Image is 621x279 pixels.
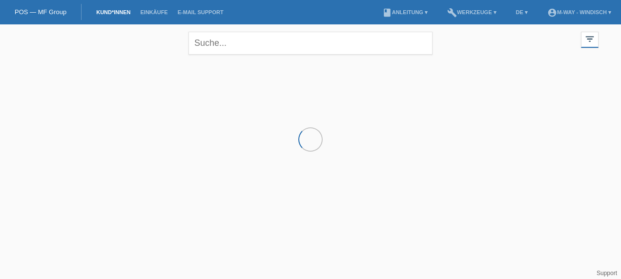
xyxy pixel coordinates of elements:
input: Suche... [188,32,433,55]
a: Kund*innen [91,9,135,15]
a: buildWerkzeuge ▾ [442,9,501,15]
i: filter_list [584,34,595,44]
i: build [447,8,457,18]
a: bookAnleitung ▾ [377,9,433,15]
i: account_circle [547,8,557,18]
a: POS — MF Group [15,8,66,16]
a: E-Mail Support [173,9,228,15]
a: DE ▾ [511,9,533,15]
i: book [382,8,392,18]
a: account_circlem-way - Windisch ▾ [542,9,616,15]
a: Support [597,270,617,277]
a: Einkäufe [135,9,172,15]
